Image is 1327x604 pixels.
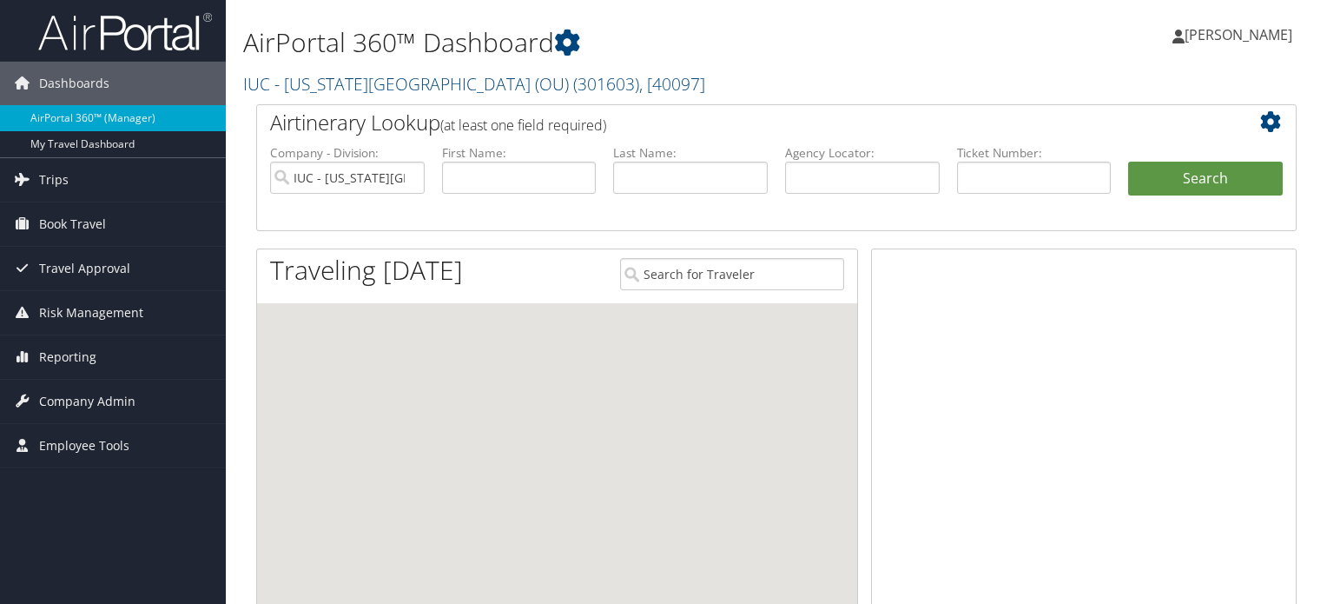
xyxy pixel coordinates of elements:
h2: Airtinerary Lookup [270,108,1196,137]
h1: Traveling [DATE] [270,252,463,289]
label: Company - Division: [270,144,425,162]
label: Last Name: [613,144,768,162]
span: ( 301603 ) [573,72,639,96]
a: [PERSON_NAME] [1172,9,1310,61]
span: Trips [39,158,69,202]
span: Dashboards [39,62,109,105]
span: [PERSON_NAME] [1185,25,1292,44]
span: , [ 40097 ] [639,72,705,96]
label: Ticket Number: [957,144,1112,162]
span: Company Admin [39,380,135,423]
a: IUC - [US_STATE][GEOGRAPHIC_DATA] (OU) [243,72,705,96]
span: Travel Approval [39,247,130,290]
h1: AirPortal 360™ Dashboard [243,24,954,61]
span: Employee Tools [39,424,129,468]
input: Search for Traveler [620,258,844,290]
span: Book Travel [39,202,106,246]
label: First Name: [442,144,597,162]
span: (at least one field required) [440,116,606,135]
button: Search [1128,162,1283,196]
span: Risk Management [39,291,143,335]
span: Reporting [39,335,96,379]
img: airportal-logo.png [38,11,212,52]
label: Agency Locator: [785,144,940,162]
